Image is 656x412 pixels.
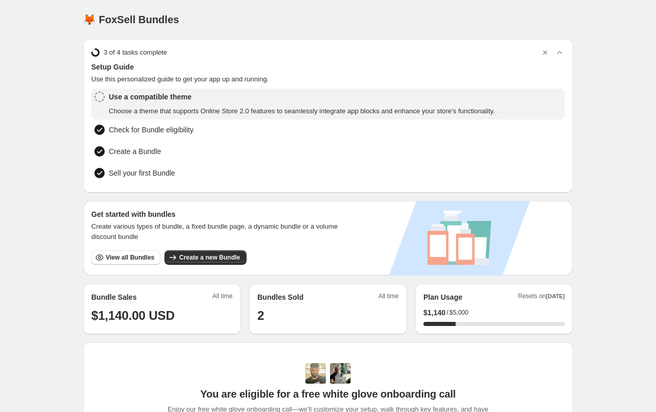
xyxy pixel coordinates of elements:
[257,307,399,324] h1: 2
[91,307,233,324] h1: $1,140.00 USD
[449,308,468,317] span: $5,000
[106,253,154,262] span: View all Bundles
[257,292,303,302] h2: Bundles Sold
[91,74,565,84] span: Use this personalized guide to get your app up and running.
[104,47,167,58] span: 3 of 4 tasks complete
[109,146,161,157] span: Create a Bundle
[423,307,565,318] div: /
[109,106,495,116] span: Choose a theme that supports Online Store 2.0 features to seamlessly integrate app blocks and enh...
[330,363,351,384] img: Prakhar
[91,209,348,219] h3: Get started with bundles
[91,221,348,242] span: Create various types of bundle, a fixed bundle page, a dynamic bundle or a volume discount bundle
[91,62,565,72] span: Setup Guide
[379,292,399,303] span: All time
[305,363,326,384] img: Adi
[179,253,240,262] span: Create a new Bundle
[83,13,179,26] h1: 🦊 FoxSell Bundles
[546,293,565,299] span: [DATE]
[109,92,495,102] span: Use a compatible theme
[423,292,462,302] h2: Plan Usage
[165,250,246,265] button: Create a new Bundle
[423,307,446,318] span: $ 1,140
[212,292,233,303] span: All time
[200,388,455,400] span: You are eligible for a free white glove onboarding call
[109,125,193,135] span: Check for Bundle eligibility
[91,250,160,265] button: View all Bundles
[109,168,175,178] span: Sell your first Bundle
[518,292,565,303] span: Resets on
[91,292,137,302] h2: Bundle Sales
